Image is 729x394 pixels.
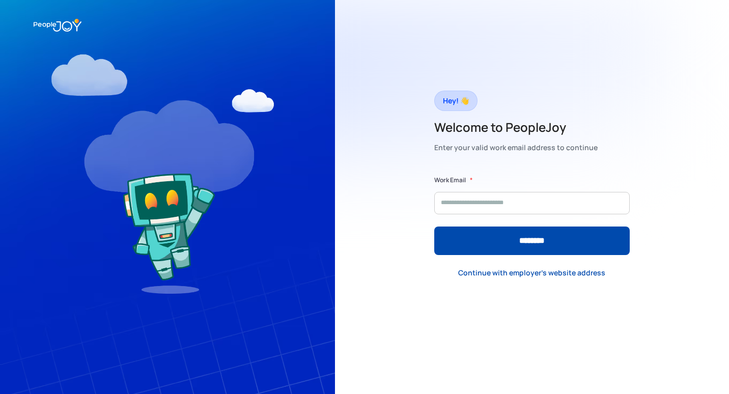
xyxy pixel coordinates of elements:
[434,175,466,185] label: Work Email
[434,119,598,135] h2: Welcome to PeopleJoy
[450,263,613,284] a: Continue with employer's website address
[434,175,630,255] form: Form
[443,94,469,108] div: Hey! 👋
[434,140,598,155] div: Enter your valid work email address to continue
[458,268,605,278] div: Continue with employer's website address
